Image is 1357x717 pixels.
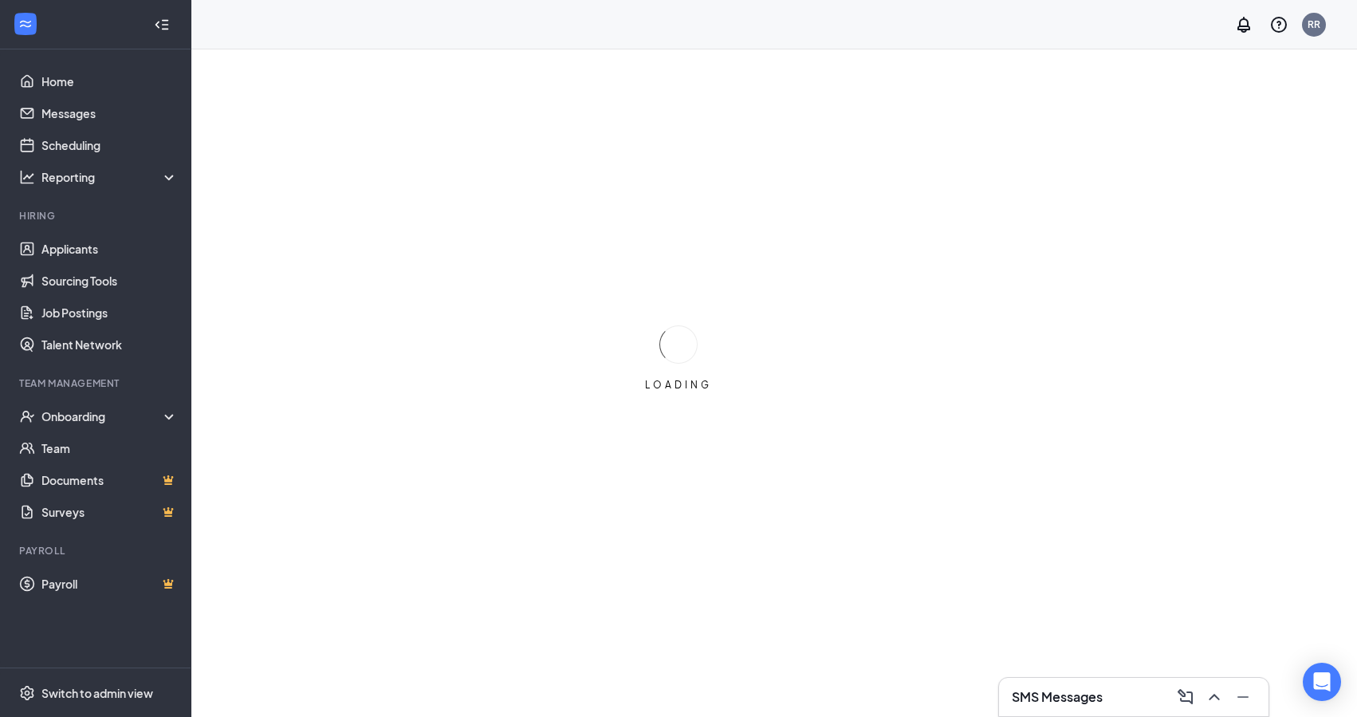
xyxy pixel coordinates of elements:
[19,544,175,557] div: Payroll
[1233,687,1253,707] svg: Minimize
[19,169,35,185] svg: Analysis
[1012,688,1103,706] h3: SMS Messages
[41,169,179,185] div: Reporting
[1303,663,1341,701] div: Open Intercom Messenger
[41,297,178,329] a: Job Postings
[41,496,178,528] a: SurveysCrown
[1234,15,1253,34] svg: Notifications
[19,685,35,701] svg: Settings
[41,97,178,129] a: Messages
[41,685,153,701] div: Switch to admin view
[1269,15,1288,34] svg: QuestionInfo
[41,432,178,464] a: Team
[41,408,164,424] div: Onboarding
[41,464,178,496] a: DocumentsCrown
[639,378,718,392] div: LOADING
[19,376,175,390] div: Team Management
[41,568,178,600] a: PayrollCrown
[1205,687,1224,707] svg: ChevronUp
[154,17,170,33] svg: Collapse
[41,129,178,161] a: Scheduling
[41,265,178,297] a: Sourcing Tools
[1173,684,1198,710] button: ComposeMessage
[19,209,175,223] div: Hiring
[18,16,33,32] svg: WorkstreamLogo
[1308,18,1320,31] div: RR
[1230,684,1256,710] button: Minimize
[41,233,178,265] a: Applicants
[1202,684,1227,710] button: ChevronUp
[41,65,178,97] a: Home
[19,408,35,424] svg: UserCheck
[41,329,178,360] a: Talent Network
[1176,687,1195,707] svg: ComposeMessage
